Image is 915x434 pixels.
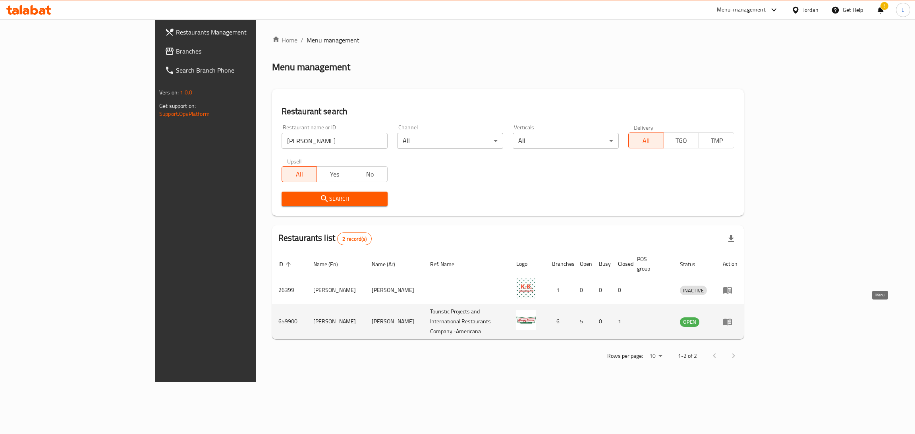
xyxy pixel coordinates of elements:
div: Export file [722,229,741,248]
span: Menu management [307,35,359,45]
h2: Restaurants list [278,232,372,245]
span: TMP [702,135,731,146]
td: [PERSON_NAME] [307,276,365,304]
span: 1.0.0 [180,87,192,98]
div: Total records count [337,232,372,245]
th: Branches [546,252,573,276]
td: 1 [546,276,573,304]
input: Search for restaurant name or ID.. [282,133,388,149]
label: Delivery [634,125,654,130]
th: Logo [510,252,546,276]
a: Restaurants Management [158,23,308,42]
img: Krispy Kreme [516,310,536,330]
nav: breadcrumb [272,35,744,45]
label: Upsell [287,158,302,164]
th: Action [716,252,744,276]
span: Ref. Name [430,259,465,269]
span: ID [278,259,293,269]
span: OPEN [680,317,699,326]
span: Search [288,194,381,204]
div: Jordan [803,6,818,14]
span: POS group [637,254,664,273]
span: Name (Ar) [372,259,405,269]
td: Touristic Projects and International Restaurants Company -Americana [424,304,510,339]
span: Restaurants Management [176,27,302,37]
p: 1-2 of 2 [678,351,697,361]
button: All [282,166,317,182]
button: Yes [317,166,352,182]
button: All [628,133,664,148]
td: 1 [612,304,631,339]
th: Closed [612,252,631,276]
span: INACTIVE [680,286,707,295]
a: Support.OpsPlatform [159,109,210,119]
span: Search Branch Phone [176,65,302,75]
span: No [355,169,384,180]
td: 5 [573,304,593,339]
button: Search [282,192,388,206]
button: TGO [664,133,699,148]
div: All [513,133,619,149]
span: Name (En) [313,259,348,269]
th: Open [573,252,593,276]
h2: Menu management [272,61,350,73]
td: [PERSON_NAME] [365,276,424,304]
td: 0 [593,304,612,339]
div: Menu [723,285,737,295]
td: 0 [593,276,612,304]
span: All [632,135,661,146]
div: All [397,133,503,149]
button: TMP [699,133,734,148]
h2: Restaurant search [282,106,734,117]
td: [PERSON_NAME] [307,304,365,339]
img: Krispy Kreme [516,278,536,298]
p: Rows per page: [607,351,643,361]
span: Yes [320,169,349,180]
td: [PERSON_NAME] [365,304,424,339]
a: Branches [158,42,308,61]
span: Version: [159,87,179,98]
span: Status [680,259,706,269]
span: 2 record(s) [338,235,371,243]
td: 0 [573,276,593,304]
span: L [901,6,904,14]
table: enhanced table [272,252,744,339]
td: 6 [546,304,573,339]
th: Busy [593,252,612,276]
button: No [352,166,388,182]
span: All [285,169,314,180]
span: Branches [176,46,302,56]
div: Menu-management [717,5,766,15]
div: Rows per page: [646,350,665,362]
a: Search Branch Phone [158,61,308,80]
span: TGO [667,135,696,146]
span: Get support on: [159,101,196,111]
td: 0 [612,276,631,304]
